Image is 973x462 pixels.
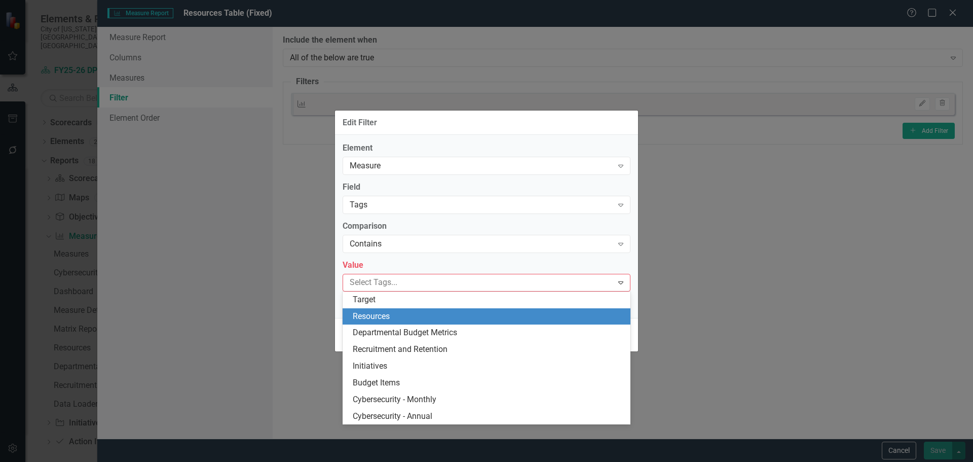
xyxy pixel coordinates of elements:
span: Target [353,295,376,304]
span: Initiatives [353,361,387,371]
div: Edit Filter [343,118,377,127]
label: Element [343,143,630,154]
div: Contains [350,238,613,250]
div: Measure [350,160,613,172]
span: Recruitment and Retention [353,344,447,354]
label: Comparison [343,221,630,232]
span: Resources [353,311,390,321]
div: Tags [350,199,613,211]
label: Field [343,182,630,193]
span: Departmental Budget Metrics [353,328,457,337]
span: Cybersecurity - Annual [353,411,432,421]
span: Cybersecurity - Monthly [353,395,436,404]
label: Value [343,260,630,271]
span: Budget Items [353,378,400,387]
